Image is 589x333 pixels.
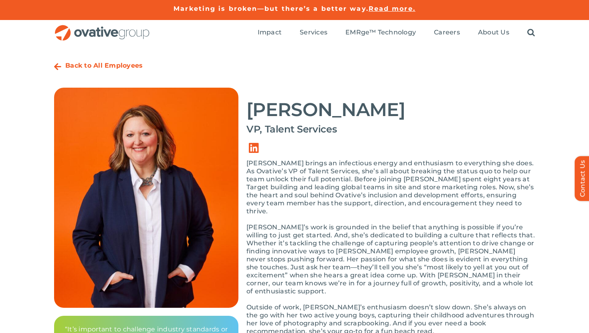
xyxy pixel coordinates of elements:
[300,28,327,37] a: Services
[54,88,238,308] img: Bio – Erin
[246,223,535,295] p: [PERSON_NAME]’s work is grounded in the belief that anything is possible if you’re willing to jus...
[434,28,460,37] a: Careers
[300,28,327,36] span: Services
[258,20,535,46] nav: Menu
[258,28,282,36] span: Impact
[478,28,509,37] a: About Us
[173,5,369,12] a: Marketing is broken—but there’s a better way.
[54,63,61,71] a: Link to https://ovative.com/about-us/people/
[369,5,416,12] a: Read more.
[246,159,535,215] p: [PERSON_NAME] brings an infectious energy and enthusiasm to everything she does. As Ovative’s VP ...
[527,28,535,37] a: Search
[345,28,416,36] span: EMRge™ Technology
[434,28,460,36] span: Careers
[65,62,143,69] a: Back to All Employees
[246,124,535,135] h4: VP, Talent Services
[242,137,265,159] a: Link to https://www.linkedin.com/in/erin-boyce-aberg-ab65bb2/
[345,28,416,37] a: EMRge™ Technology
[54,24,150,32] a: OG_Full_horizontal_RGB
[258,28,282,37] a: Impact
[478,28,509,36] span: About Us
[246,100,535,120] h2: [PERSON_NAME]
